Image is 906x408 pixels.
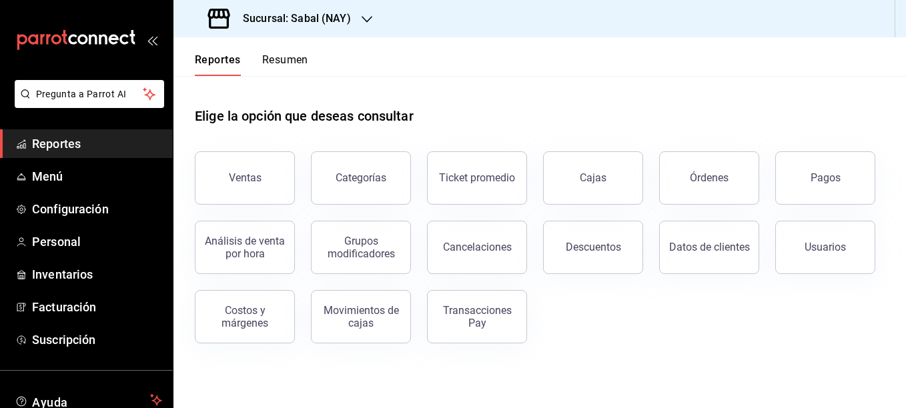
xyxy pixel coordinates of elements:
span: Inventarios [32,265,162,283]
button: Pregunta a Parrot AI [15,80,164,108]
button: Transacciones Pay [427,290,527,343]
button: Análisis de venta por hora [195,221,295,274]
button: Ventas [195,151,295,205]
span: Suscripción [32,331,162,349]
button: Categorías [311,151,411,205]
div: Ventas [229,171,262,184]
div: navigation tabs [195,53,308,76]
div: Cajas [580,171,606,184]
button: Datos de clientes [659,221,759,274]
div: Categorías [336,171,386,184]
div: Ticket promedio [439,171,515,184]
button: Cancelaciones [427,221,527,274]
button: Reportes [195,53,241,76]
button: Resumen [262,53,308,76]
button: Costos y márgenes [195,290,295,343]
button: Movimientos de cajas [311,290,411,343]
h3: Sucursal: Sabal (NAY) [232,11,351,27]
a: Pregunta a Parrot AI [9,97,164,111]
div: Cancelaciones [443,241,512,253]
button: Cajas [543,151,643,205]
span: Configuración [32,200,162,218]
button: Usuarios [775,221,875,274]
div: Costos y márgenes [203,304,286,329]
button: Descuentos [543,221,643,274]
div: Usuarios [805,241,846,253]
div: Descuentos [566,241,621,253]
span: Menú [32,167,162,185]
span: Reportes [32,135,162,153]
div: Pagos [811,171,841,184]
span: Pregunta a Parrot AI [36,87,143,101]
h1: Elige la opción que deseas consultar [195,106,414,126]
button: Pagos [775,151,875,205]
div: Movimientos de cajas [320,304,402,329]
span: Facturación [32,298,162,316]
div: Órdenes [690,171,729,184]
div: Análisis de venta por hora [203,235,286,260]
span: Ayuda [32,392,145,408]
span: Personal [32,233,162,251]
div: Grupos modificadores [320,235,402,260]
button: Grupos modificadores [311,221,411,274]
button: Ticket promedio [427,151,527,205]
button: Órdenes [659,151,759,205]
button: open_drawer_menu [147,35,157,45]
div: Transacciones Pay [436,304,518,329]
div: Datos de clientes [669,241,750,253]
